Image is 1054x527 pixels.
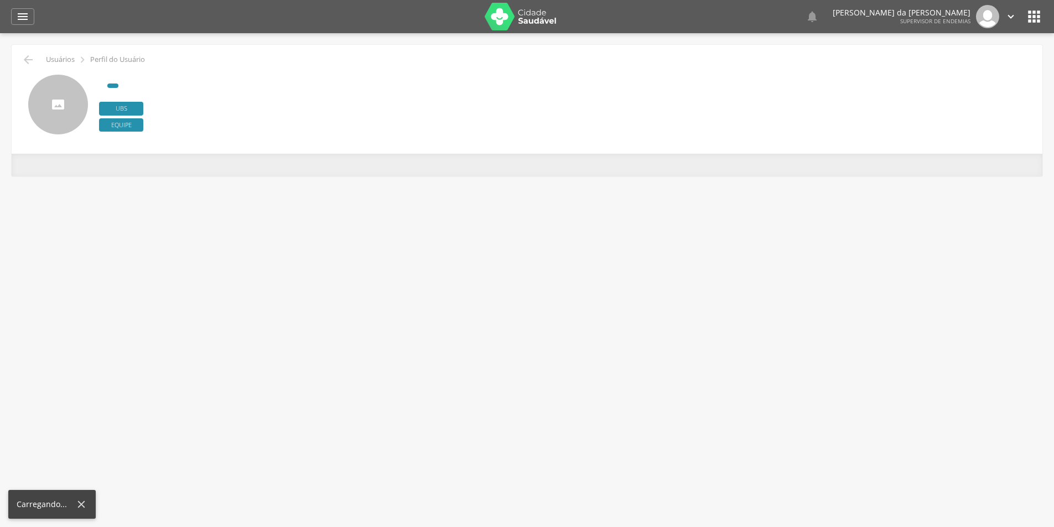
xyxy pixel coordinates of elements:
[1025,8,1043,25] i: 
[90,55,145,64] p: Perfil do Usuário
[900,17,970,25] span: Supervisor de Endemias
[806,10,819,23] i: 
[22,53,35,66] i: Voltar
[16,10,29,23] i: 
[11,8,34,25] a: 
[1005,11,1017,23] i: 
[99,118,143,132] span: Equipe
[806,5,819,28] a: 
[99,102,143,116] span: Ubs
[1005,5,1017,28] a: 
[46,55,75,64] p: Usuários
[833,9,970,17] p: [PERSON_NAME] da [PERSON_NAME]
[76,54,89,66] i: 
